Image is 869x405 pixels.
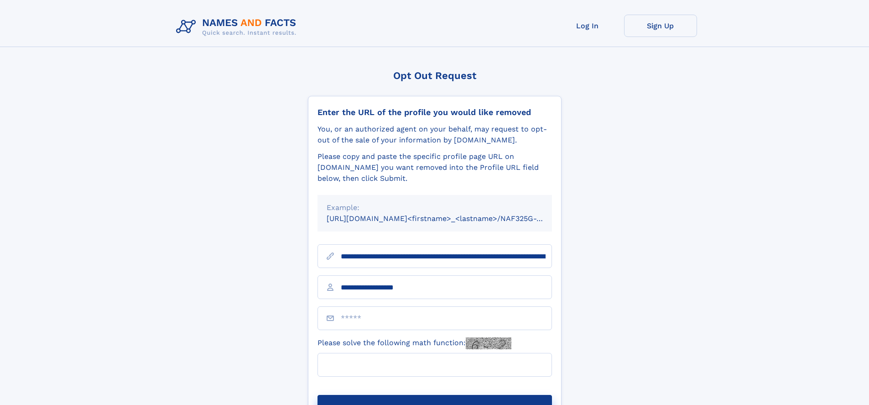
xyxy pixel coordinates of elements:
[551,15,624,37] a: Log In
[317,151,552,184] div: Please copy and paste the specific profile page URL on [DOMAIN_NAME] you want removed into the Pr...
[308,70,562,81] div: Opt Out Request
[327,202,543,213] div: Example:
[317,124,552,146] div: You, or an authorized agent on your behalf, may request to opt-out of the sale of your informatio...
[624,15,697,37] a: Sign Up
[317,107,552,117] div: Enter the URL of the profile you would like removed
[172,15,304,39] img: Logo Names and Facts
[317,337,511,349] label: Please solve the following math function:
[327,214,569,223] small: [URL][DOMAIN_NAME]<firstname>_<lastname>/NAF325G-xxxxxxxx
